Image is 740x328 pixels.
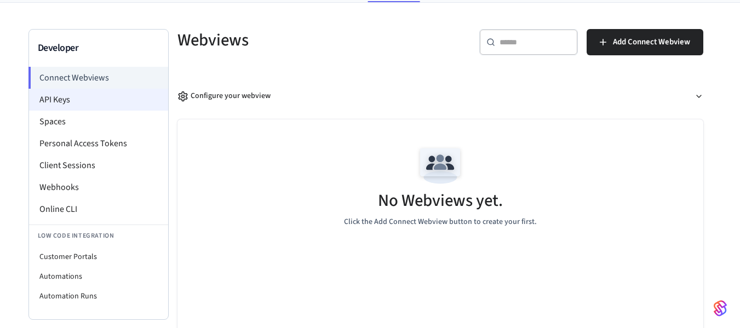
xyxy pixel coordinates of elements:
h5: No Webviews yet. [378,189,503,212]
li: Webhooks [29,176,168,198]
h5: Webviews [177,29,434,51]
li: Customer Portals [29,247,168,267]
li: Automation Runs [29,286,168,306]
li: Client Sessions [29,154,168,176]
img: SeamLogoGradient.69752ec5.svg [714,300,727,317]
img: Team Empty State [416,141,465,191]
p: Click the Add Connect Webview button to create your first. [344,216,537,228]
li: Online CLI [29,198,168,220]
li: API Keys [29,89,168,111]
h3: Developer [38,41,159,56]
div: Configure your webview [177,90,271,102]
li: Personal Access Tokens [29,133,168,154]
li: Automations [29,267,168,286]
span: Add Connect Webview [613,35,690,49]
li: Spaces [29,111,168,133]
button: Add Connect Webview [587,29,703,55]
li: Low Code Integration [29,225,168,247]
button: Configure your webview [177,82,703,111]
li: Connect Webviews [28,67,168,89]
